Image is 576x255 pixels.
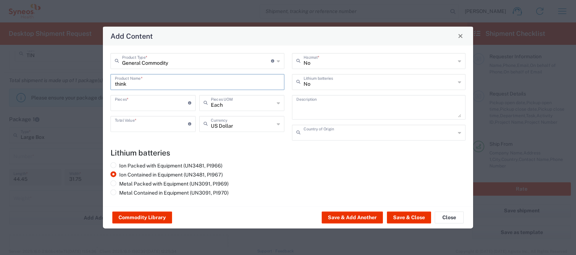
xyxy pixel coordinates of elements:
button: Save & Add Another [322,212,383,223]
button: Commodity Library [112,212,172,223]
button: Close [435,212,464,223]
label: Ion Contained in Equipment (UN3481, PI967) [110,171,223,178]
h4: Add Content [110,30,153,41]
button: Save & Close [387,212,431,223]
label: Metal Packed with Equipment (UN3091, PI969) [110,180,229,187]
button: Close [455,31,466,41]
h4: Lithium batteries [110,148,466,157]
label: Ion Packed with Equipment (UN3481, PI966) [110,162,222,169]
label: Metal Contained in Equipment (UN3091, PI970) [110,189,229,196]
